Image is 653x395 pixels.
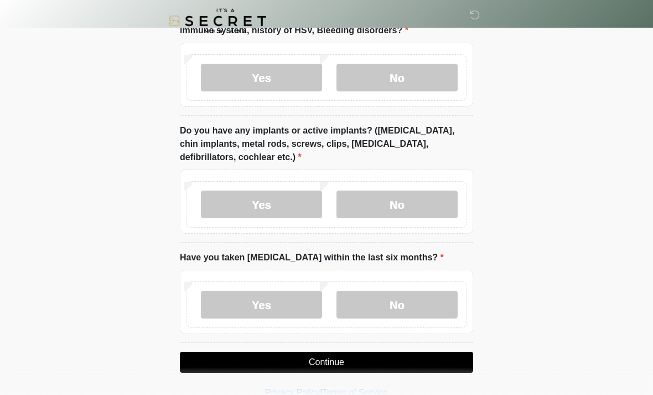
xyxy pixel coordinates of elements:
[180,124,473,164] label: Do you have any implants or active implants? ([MEDICAL_DATA], chin implants, metal rods, screws, ...
[336,64,458,91] label: No
[201,291,322,319] label: Yes
[336,191,458,218] label: No
[201,64,322,91] label: Yes
[169,8,266,33] img: It's A Secret Med Spa Logo
[201,191,322,218] label: Yes
[180,352,473,373] button: Continue
[336,291,458,319] label: No
[180,251,444,264] label: Have you taken [MEDICAL_DATA] within the last six months?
